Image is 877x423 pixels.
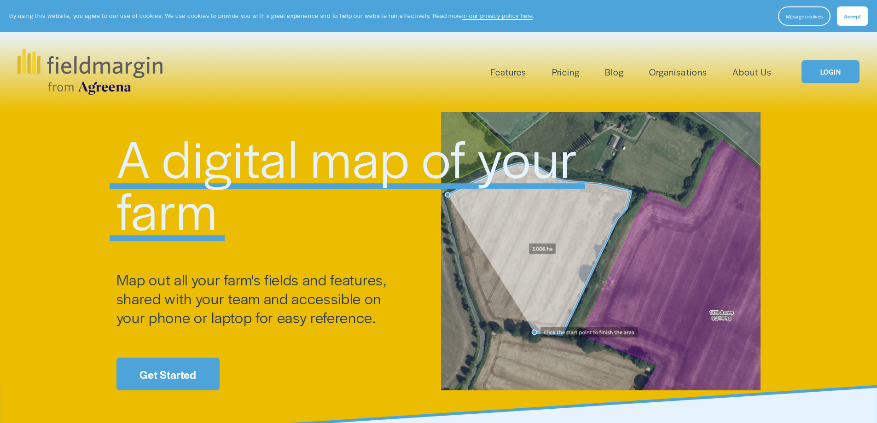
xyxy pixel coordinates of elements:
[605,64,624,80] a: Blog
[116,120,590,245] span: A digital map of your farm
[732,64,772,80] a: About Us
[837,6,868,26] button: Accept
[778,6,831,26] button: Manage cookies
[552,64,580,80] a: Pricing
[462,12,533,20] a: in our privacy policy here
[649,64,707,80] a: Organisations
[786,12,823,20] span: Manage cookies
[116,269,390,327] span: Map out all your farm's fields and features, shared with your team and accessible on your phone o...
[491,64,526,80] a: folder dropdown
[17,49,162,95] img: fieldmargin.com
[491,65,526,79] span: Features
[844,12,861,20] span: Accept
[116,358,220,390] a: Get Started
[9,12,534,20] p: By using this website, you agree to our use of cookies. We use cookies to provide you with a grea...
[801,60,860,84] a: LOGIN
